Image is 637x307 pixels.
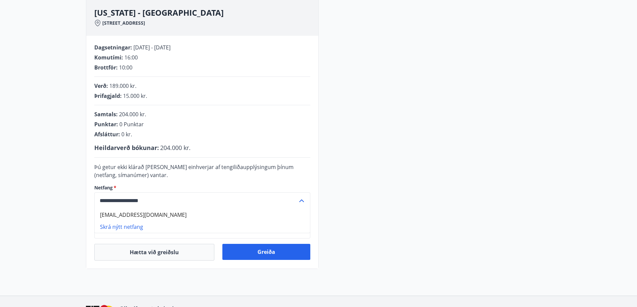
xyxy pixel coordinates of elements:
label: Netfang [94,184,310,191]
span: 0 kr. [121,131,132,138]
span: Þrifagjald : [94,92,122,100]
span: Afsláttur : [94,131,120,138]
span: 15.000 kr. [123,92,147,100]
span: 189.000 kr. [109,82,136,90]
span: 204.000 kr. [119,111,146,118]
span: 204.000 kr. [160,144,191,152]
li: [EMAIL_ADDRESS][DOMAIN_NAME] [95,209,310,221]
span: 10:00 [119,64,132,71]
li: Skrá nýtt netfang [95,221,310,233]
span: 16:00 [124,54,138,61]
span: Dagsetningar : [94,44,132,51]
button: Greiða [222,244,310,260]
span: Samtals : [94,111,118,118]
span: 0 Punktar [119,121,144,128]
span: Þú getur ekki klárað [PERSON_NAME] einhverjar af tengiliðaupplýsingum þínum (netfang, símanúmer) ... [94,163,294,179]
span: Brottför : [94,64,118,71]
span: [STREET_ADDRESS] [102,20,145,26]
span: Komutími : [94,54,123,61]
h3: [US_STATE] - [GEOGRAPHIC_DATA] [94,7,318,18]
span: Verð : [94,82,108,90]
span: Heildarverð bókunar : [94,144,159,152]
span: Punktar : [94,121,118,128]
span: [DATE] - [DATE] [133,44,171,51]
button: Hætta við greiðslu [94,244,214,261]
